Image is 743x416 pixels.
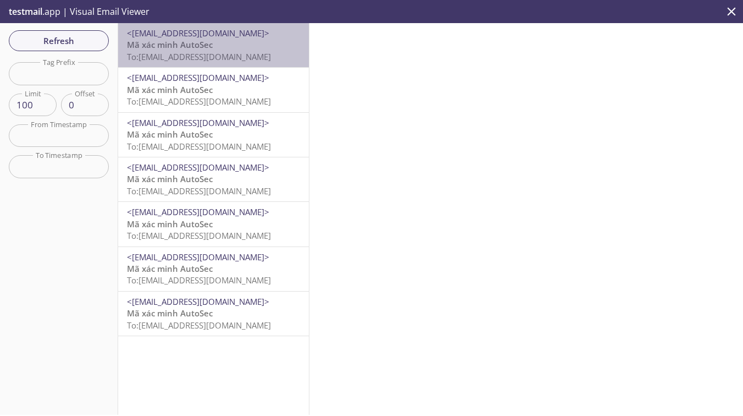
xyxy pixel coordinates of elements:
[127,275,271,286] span: To: [EMAIL_ADDRESS][DOMAIN_NAME]
[127,51,271,62] span: To: [EMAIL_ADDRESS][DOMAIN_NAME]
[127,218,213,229] span: Mã xác minh AutoSec
[118,113,309,157] div: <[EMAIL_ADDRESS][DOMAIN_NAME]>Mã xác minh AutoSecTo:[EMAIL_ADDRESS][DOMAIN_NAME]
[118,23,309,336] nav: emails
[127,117,269,128] span: <[EMAIL_ADDRESS][DOMAIN_NAME]>
[127,320,271,331] span: To: [EMAIL_ADDRESS][DOMAIN_NAME]
[127,251,269,262] span: <[EMAIL_ADDRESS][DOMAIN_NAME]>
[127,84,213,95] span: Mã xác minh AutoSec
[127,206,269,217] span: <[EMAIL_ADDRESS][DOMAIN_NAME]>
[9,30,109,51] button: Refresh
[127,296,269,307] span: <[EMAIL_ADDRESS][DOMAIN_NAME]>
[118,247,309,291] div: <[EMAIL_ADDRESS][DOMAIN_NAME]>Mã xác minh AutoSecTo:[EMAIL_ADDRESS][DOMAIN_NAME]
[127,39,213,50] span: Mã xác minh AutoSec
[118,157,309,201] div: <[EMAIL_ADDRESS][DOMAIN_NAME]>Mã xác minh AutoSecTo:[EMAIL_ADDRESS][DOMAIN_NAME]
[127,28,269,39] span: <[EMAIL_ADDRESS][DOMAIN_NAME]>
[127,129,213,140] span: Mã xác minh AutoSec
[127,230,271,241] span: To: [EMAIL_ADDRESS][DOMAIN_NAME]
[127,173,213,184] span: Mã xác minh AutoSec
[118,23,309,67] div: <[EMAIL_ADDRESS][DOMAIN_NAME]>Mã xác minh AutoSecTo:[EMAIL_ADDRESS][DOMAIN_NAME]
[118,292,309,336] div: <[EMAIL_ADDRESS][DOMAIN_NAME]>Mã xác minh AutoSecTo:[EMAIL_ADDRESS][DOMAIN_NAME]
[127,96,271,107] span: To: [EMAIL_ADDRESS][DOMAIN_NAME]
[127,308,213,319] span: Mã xác minh AutoSec
[127,162,269,173] span: <[EMAIL_ADDRESS][DOMAIN_NAME]>
[127,72,269,83] span: <[EMAIL_ADDRESS][DOMAIN_NAME]>
[127,263,213,274] span: Mã xác minh AutoSec
[127,141,271,152] span: To: [EMAIL_ADDRESS][DOMAIN_NAME]
[118,202,309,246] div: <[EMAIL_ADDRESS][DOMAIN_NAME]>Mã xác minh AutoSecTo:[EMAIL_ADDRESS][DOMAIN_NAME]
[18,34,100,48] span: Refresh
[9,6,42,18] span: testmail
[127,185,271,196] span: To: [EMAIL_ADDRESS][DOMAIN_NAME]
[118,68,309,112] div: <[EMAIL_ADDRESS][DOMAIN_NAME]>Mã xác minh AutoSecTo:[EMAIL_ADDRESS][DOMAIN_NAME]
